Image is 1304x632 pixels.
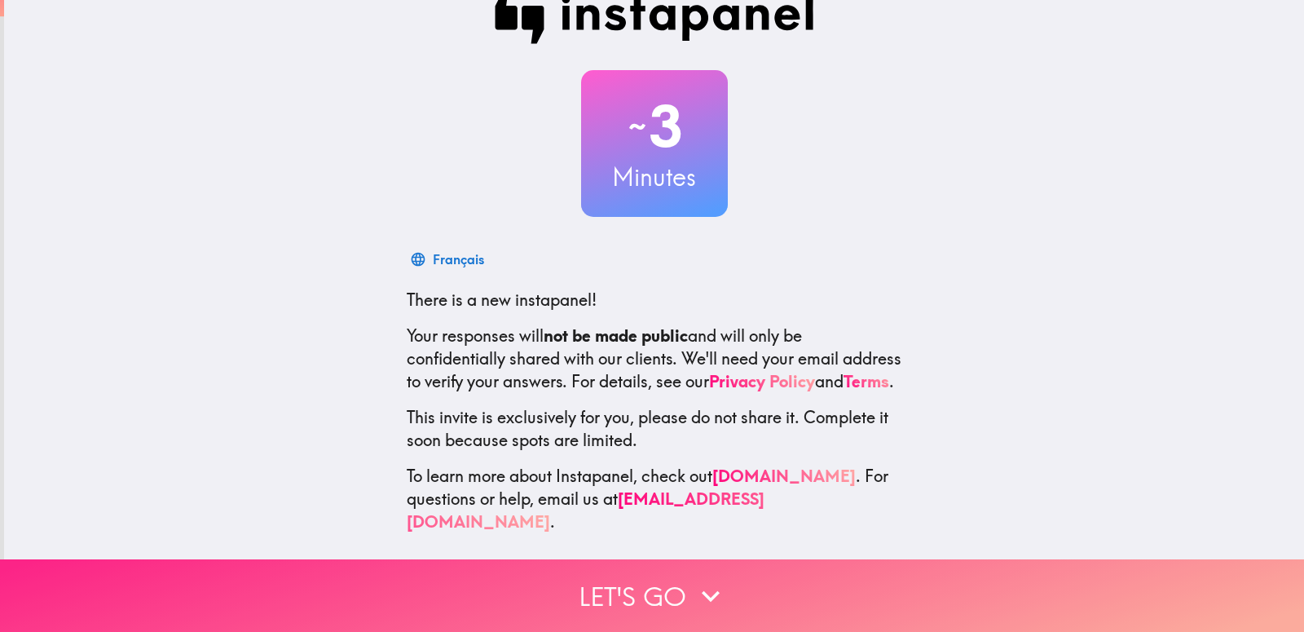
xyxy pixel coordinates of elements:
[407,488,764,532] a: [EMAIL_ADDRESS][DOMAIN_NAME]
[407,465,902,533] p: To learn more about Instapanel, check out . For questions or help, email us at .
[407,406,902,452] p: This invite is exclusively for you, please do not share it. Complete it soon because spots are li...
[709,371,815,391] a: Privacy Policy
[712,466,856,486] a: [DOMAIN_NAME]
[433,248,484,271] div: Français
[407,289,597,310] span: There is a new instapanel!
[844,371,889,391] a: Terms
[626,102,649,151] span: ~
[581,160,728,194] h3: Minutes
[407,243,491,276] button: Français
[407,325,902,393] p: Your responses will and will only be confidentially shared with our clients. We'll need your emai...
[544,325,688,346] b: not be made public
[581,93,728,160] h2: 3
